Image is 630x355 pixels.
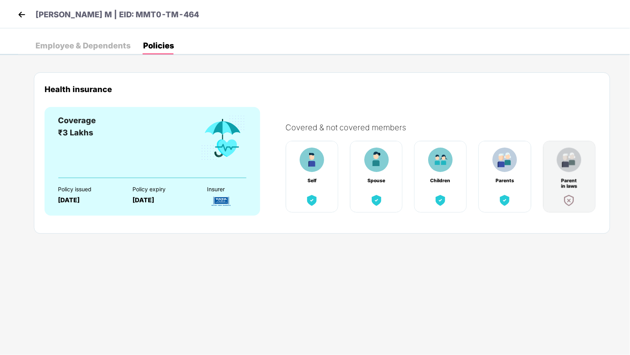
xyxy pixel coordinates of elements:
[207,194,235,208] img: InsurerLogo
[557,148,582,172] img: benefitCardImg
[35,9,199,21] p: [PERSON_NAME] M | EID: MMT0-TM-464
[434,193,448,207] img: benefitCardImg
[207,186,268,192] div: Insurer
[200,115,246,162] img: benefitCardImg
[498,193,512,207] img: benefitCardImg
[45,85,600,94] div: Health insurance
[143,42,174,50] div: Policies
[366,178,387,183] div: Spouse
[429,148,453,172] img: benefitCardImg
[58,196,119,204] div: [DATE]
[16,9,28,20] img: back
[58,186,119,192] div: Policy issued
[559,178,580,183] div: Parent in laws
[132,186,193,192] div: Policy expiry
[286,123,608,132] div: Covered & not covered members
[493,148,517,172] img: benefitCardImg
[58,115,96,127] div: Coverage
[35,42,130,50] div: Employee & Dependents
[495,178,515,183] div: Parents
[562,193,576,207] img: benefitCardImg
[300,148,324,172] img: benefitCardImg
[132,196,193,204] div: [DATE]
[302,178,322,183] div: Self
[431,178,451,183] div: Children
[305,193,319,207] img: benefitCardImg
[58,128,93,137] span: ₹3 Lakhs
[369,193,384,207] img: benefitCardImg
[364,148,389,172] img: benefitCardImg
